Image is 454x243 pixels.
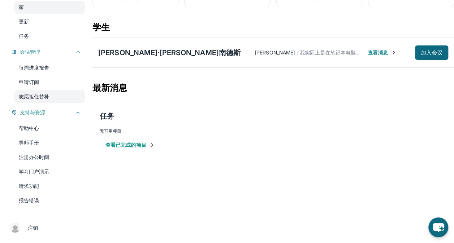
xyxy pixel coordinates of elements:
span: 注销 [28,224,38,231]
a: 报告错误 [14,194,85,207]
div: 学生 [92,22,454,37]
span: | [23,224,25,232]
a: 家 [14,1,85,14]
a: 请求功能 [14,180,85,193]
font: 查看消息 [368,49,388,56]
a: 学习门户演示 [14,165,85,178]
a: 帮助中心 [14,122,85,135]
a: 更新 [14,15,85,28]
span: 更新 [19,18,29,25]
a: 每周进度报告 [14,61,85,74]
span: 任务 [100,111,114,121]
div: [PERSON_NAME]·[PERSON_NAME]南德斯 [98,48,241,58]
span: 家 [19,4,24,11]
button: 查看已完成的项目 [105,141,155,149]
a: 注册办公时间 [14,151,85,164]
img: 用户形象 [10,223,20,233]
a: 任务 [14,30,85,43]
button: 会话管理 [17,48,81,56]
span: 加入会议 [421,50,442,55]
span: [PERSON_NAME]： [255,49,300,56]
button: 支持与资源 [17,109,81,116]
a: |注销 [7,220,85,236]
span: 会话管理 [20,48,40,56]
span: 任务 [19,32,29,40]
font: 查看已完成的项目 [105,141,146,149]
a: 申请订阅 [14,76,85,89]
button: 加入会议 [415,45,448,60]
div: 最新消息 [92,72,454,104]
div: 无可用项目 [100,128,447,134]
span: 我实际上是在笔记本电脑上等待 [300,49,371,56]
img: 雪佛龙右 [391,50,397,56]
button: 聊天按钮 [428,217,448,237]
span: 支持与资源 [20,109,45,116]
a: 导师手册 [14,136,85,149]
a: 志愿担任替补 [14,90,85,103]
